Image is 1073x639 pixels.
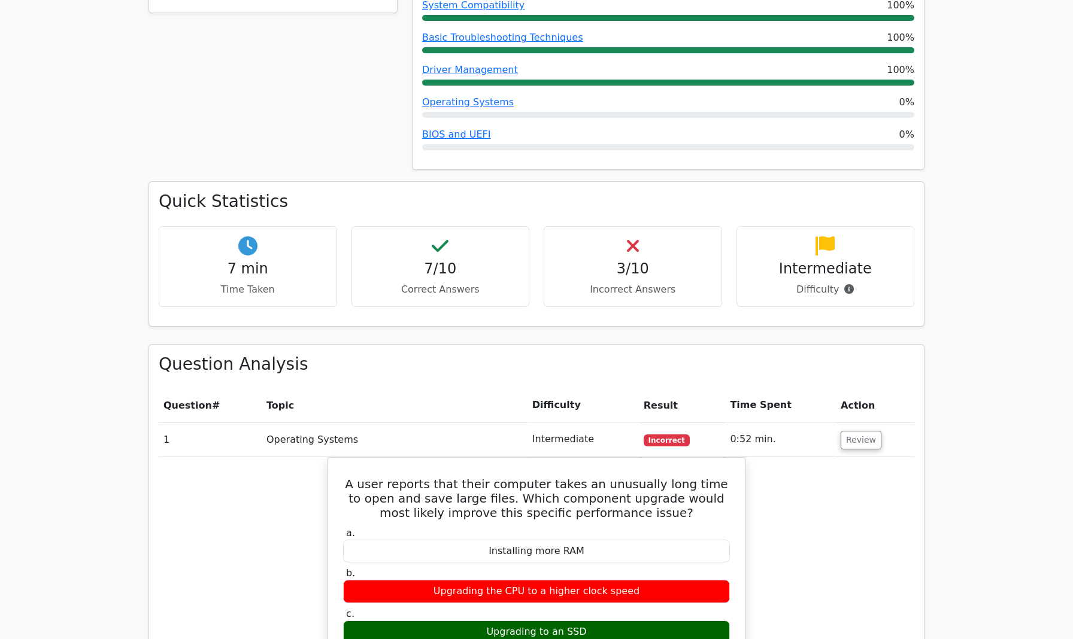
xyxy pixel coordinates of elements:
[343,580,730,603] div: Upgrading the CPU to a higher clock speed
[346,608,354,619] span: c.
[554,282,712,297] p: Incorrect Answers
[362,282,520,297] p: Correct Answers
[422,32,583,43] a: Basic Troubleshooting Techniques
[899,95,914,109] span: 0%
[169,260,327,278] h4: 7 min
[422,129,490,140] a: BIOS and UEFI
[887,31,914,45] span: 100%
[725,422,836,457] td: 0:52 min.
[346,527,355,538] span: a.
[887,63,914,77] span: 100%
[342,477,731,520] h5: A user reports that their computer takes an unusually long time to open and save large files. Whi...
[159,388,262,422] th: #
[262,388,528,422] th: Topic
[528,388,639,422] th: Difficulty
[644,434,690,446] span: Incorrect
[639,388,726,422] th: Result
[725,388,836,422] th: Time Spent
[346,567,355,579] span: b.
[362,260,520,278] h4: 7/10
[422,64,518,75] a: Driver Management
[343,540,730,563] div: Installing more RAM
[528,422,639,457] td: Intermediate
[163,400,212,411] span: Question
[422,96,514,108] a: Operating Systems
[554,260,712,278] h4: 3/10
[836,388,914,422] th: Action
[747,260,905,278] h4: Intermediate
[899,127,914,142] span: 0%
[262,422,528,457] td: Operating Systems
[841,431,881,449] button: Review
[159,191,914,212] h3: Quick Statistics
[159,354,914,375] h3: Question Analysis
[169,282,327,297] p: Time Taken
[159,422,262,457] td: 1
[747,282,905,297] p: Difficulty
